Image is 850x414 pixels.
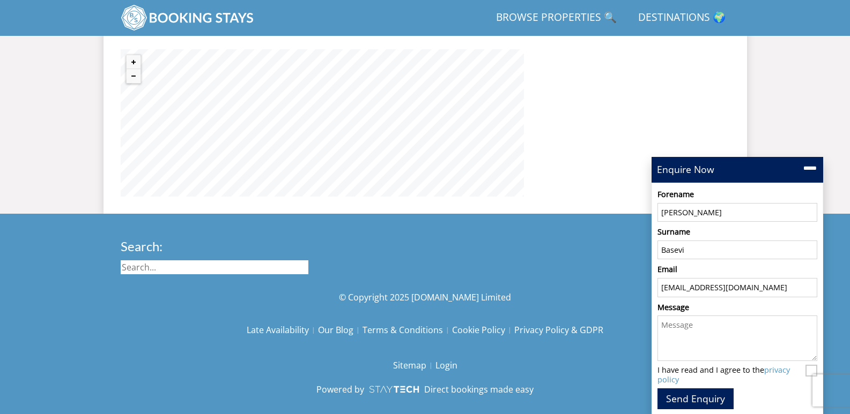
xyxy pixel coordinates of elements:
a: Browse Properties 🔍 [492,6,621,30]
img: scrumpy.png [368,383,420,396]
label: I have read and I agree to the [657,365,802,384]
a: Login [435,356,457,374]
input: Forename [657,203,817,222]
img: BookingStays [121,4,255,31]
a: Privacy Policy & GDPR [514,321,603,339]
a: Terms & Conditions [363,321,452,339]
input: Surname [657,240,817,260]
a: privacy policy [657,365,790,384]
a: Destinations 🌍 [634,6,730,30]
label: Message [657,302,817,313]
a: Our Blog [318,321,363,339]
h3: Search: [121,239,308,253]
button: Zoom in [127,55,141,69]
label: Email [657,264,817,275]
p: © Copyright 2025 [DOMAIN_NAME] Limited [121,291,730,304]
input: Search... [121,260,308,274]
p: Enquire Now [657,162,818,176]
a: Cookie Policy [452,321,514,339]
input: Email Address [657,278,817,297]
label: Forename [657,189,817,200]
canvas: Map [121,49,524,197]
a: Sitemap [393,356,435,374]
a: Late Availability [247,321,318,339]
label: Surname [657,226,817,238]
button: Send Enquiry [657,388,734,409]
button: Zoom out [127,69,141,83]
a: Powered byDirect bookings made easy [316,383,534,396]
